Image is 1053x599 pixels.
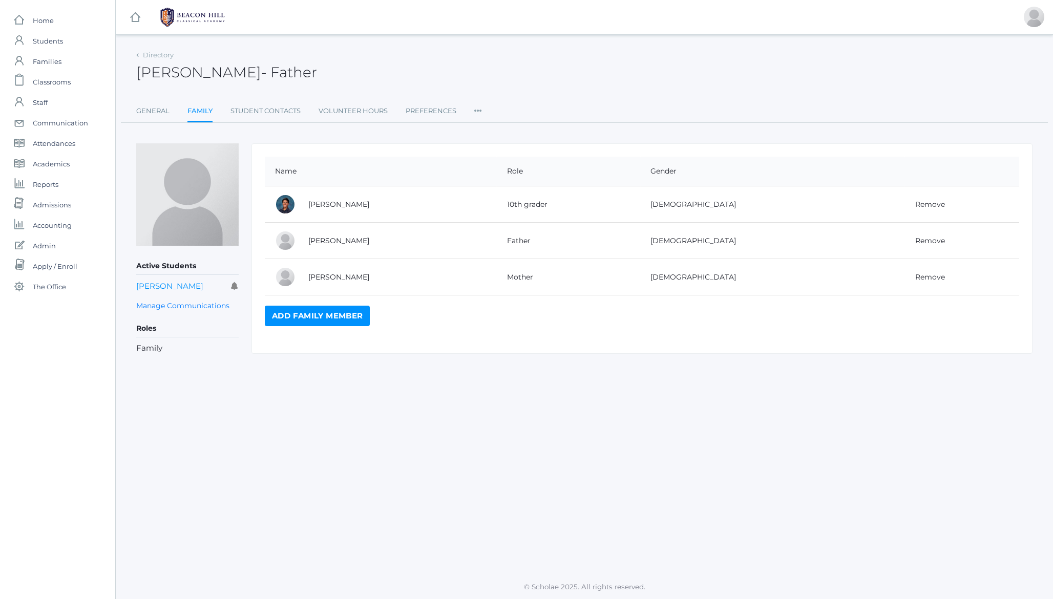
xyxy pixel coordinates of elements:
[915,200,945,209] a: Remove
[1024,7,1044,27] div: Jason Roberts
[116,582,1053,592] p: © Scholae 2025. All rights reserved.
[261,63,317,81] span: - Father
[640,186,905,223] td: [DEMOGRAPHIC_DATA]
[308,272,369,282] a: [PERSON_NAME]
[33,276,66,297] span: The Office
[497,186,640,223] td: 10th grader
[136,101,170,121] a: General
[33,72,71,92] span: Classrooms
[265,157,497,186] th: Name
[154,5,231,30] img: BHCALogos-05-308ed15e86a5a0abce9b8dd61676a3503ac9727e845dece92d48e8588c001991.png
[308,236,369,245] a: [PERSON_NAME]
[136,320,239,337] h5: Roles
[33,51,61,72] span: Families
[136,258,239,275] h5: Active Students
[497,259,640,295] td: Mother
[136,343,239,354] li: Family
[640,259,905,295] td: [DEMOGRAPHIC_DATA]
[915,272,945,282] a: Remove
[406,101,456,121] a: Preferences
[33,174,58,195] span: Reports
[33,154,70,174] span: Academics
[187,101,213,123] a: Family
[319,101,388,121] a: Volunteer Hours
[497,223,640,259] td: Father
[33,113,88,133] span: Communication
[143,51,174,59] a: Directory
[231,282,239,290] i: Receives communications for this student
[497,157,640,186] th: Role
[33,92,48,113] span: Staff
[640,157,905,186] th: Gender
[33,236,56,256] span: Admin
[33,133,75,154] span: Attendances
[275,194,296,215] div: Patrick Ortega
[308,200,369,209] a: [PERSON_NAME]
[33,215,72,236] span: Accounting
[136,300,229,312] a: Manage Communications
[275,267,296,287] div: Auxiliadora Martinez
[136,65,317,80] h2: [PERSON_NAME]
[640,223,905,259] td: [DEMOGRAPHIC_DATA]
[136,281,203,291] a: [PERSON_NAME]
[230,101,301,121] a: Student Contacts
[265,306,370,326] a: Add Family Member
[33,31,63,51] span: Students
[915,236,945,245] a: Remove
[275,230,296,251] div: Patrick Ortega
[33,195,71,215] span: Admissions
[33,256,77,276] span: Apply / Enroll
[33,10,54,31] span: Home
[136,143,239,246] img: Patrick Ortega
